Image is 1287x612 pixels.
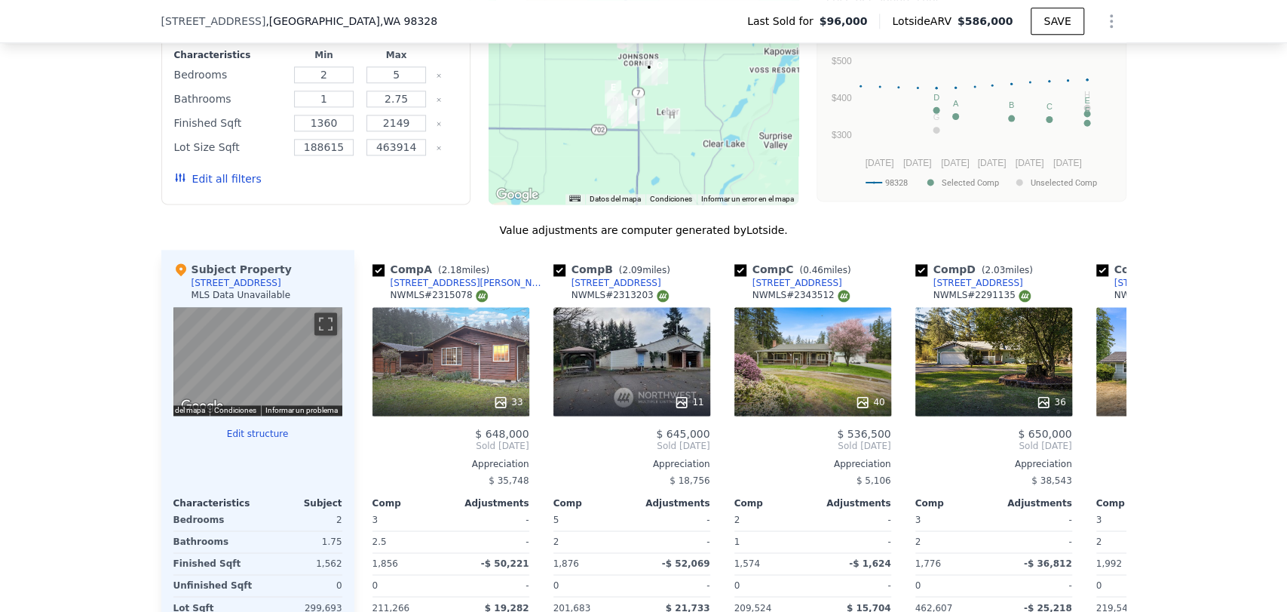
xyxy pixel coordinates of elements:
[651,58,668,84] div: 7115 320th St E
[752,289,850,302] div: NWMLS # 2343512
[372,580,378,591] span: 0
[161,14,266,29] span: [STREET_ADDRESS]
[173,307,342,416] div: Street View
[1096,515,1102,525] span: 3
[173,575,255,596] div: Unfinished Sqft
[752,277,842,289] div: [STREET_ADDRESS]
[837,428,890,440] span: $ 536,500
[372,440,529,452] span: Sold [DATE]
[454,509,529,531] div: -
[436,97,442,103] button: Clear
[1096,440,1253,452] span: Pending [DATE]
[701,195,794,203] a: Informar un error en el mapa
[997,531,1072,552] div: -
[793,265,856,275] span: ( miles)
[1096,262,1218,277] div: Comp E
[372,515,378,525] span: 3
[436,145,442,151] button: Clear
[933,277,1023,289] div: [STREET_ADDRESS]
[492,185,542,205] a: Abrir esta área en Google Maps (se abre en una ventana nueva)
[372,458,529,470] div: Appreciation
[553,497,632,509] div: Comp
[670,475,709,486] span: $ 18,756
[475,428,529,440] span: $ 648,000
[454,531,529,552] div: -
[174,171,262,186] button: Edit all filters
[915,262,1039,277] div: Comp D
[997,509,1072,531] div: -
[481,558,529,569] span: -$ 50,221
[436,72,442,78] button: Clear
[1096,580,1102,591] span: 0
[265,14,437,29] span: , [GEOGRAPHIC_DATA]
[173,497,258,509] div: Characteristics
[958,15,1013,27] span: $586,000
[290,49,357,61] div: Min
[261,531,342,552] div: 1.75
[605,80,621,106] div: 33417 36th Ave E
[933,112,939,121] text: G
[976,265,1039,275] span: ( miles)
[372,277,547,289] a: [STREET_ADDRESS][PERSON_NAME][PERSON_NAME]
[1031,177,1097,187] text: Unselected Comp
[747,14,820,29] span: Last Sold for
[826,9,1117,198] svg: A chart.
[173,509,255,531] div: Bedrooms
[451,497,529,509] div: Adjustments
[662,558,710,569] span: -$ 52,069
[192,289,291,301] div: MLS Data Unavailable
[454,575,529,596] div: -
[641,60,657,85] div: 32005 64th Ave E
[174,88,285,109] div: Bathrooms
[734,558,760,569] span: 1,574
[177,396,227,416] a: Abrir esta área en Google Maps (se abre en una ventana nueva)
[1036,395,1065,410] div: 36
[1031,475,1071,486] span: $ 38,543
[432,265,495,275] span: ( miles)
[258,497,342,509] div: Subject
[628,95,645,121] div: 34412 Mountain Hwy E
[734,515,740,525] span: 2
[952,98,958,107] text: A
[442,265,462,275] span: 2.18
[1024,558,1072,569] span: -$ 36,812
[553,277,661,289] a: [STREET_ADDRESS]
[173,307,342,416] div: Mapa
[214,406,256,414] a: Condiciones (se abre en una nueva pestaña)
[635,575,710,596] div: -
[553,580,559,591] span: 0
[994,497,1072,509] div: Adjustments
[734,580,740,591] span: 0
[1114,277,1204,289] div: [STREET_ADDRESS]
[553,458,710,470] div: Appreciation
[1018,428,1071,440] span: $ 650,000
[1053,157,1081,168] text: [DATE]
[1096,6,1126,36] button: Show Options
[838,290,850,302] img: NWMLS Logo
[261,509,342,531] div: 2
[174,49,285,61] div: Characteristics
[607,93,624,118] div: 34316 41st Ave E
[803,265,823,275] span: 0.46
[154,405,205,416] button: Datos del mapa
[261,575,342,596] div: 0
[161,223,1126,238] div: Value adjustments are computer generated by Lotside .
[915,277,1023,289] a: [STREET_ADDRESS]
[650,195,692,203] a: Condiciones (se abre en una nueva pestaña)
[476,290,488,302] img: NWMLS Logo
[831,129,851,140] text: $300
[1084,105,1089,114] text: F
[177,396,227,416] img: Google
[635,509,710,531] div: -
[1019,290,1031,302] img: NWMLS Logo
[1084,96,1089,105] text: E
[855,395,884,410] div: 40
[173,553,255,574] div: Finished Sqft
[865,157,893,168] text: [DATE]
[734,497,813,509] div: Comp
[885,177,908,187] text: 98328
[915,497,994,509] div: Comp
[933,289,1031,302] div: NWMLS # 2291135
[1096,497,1175,509] div: Comp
